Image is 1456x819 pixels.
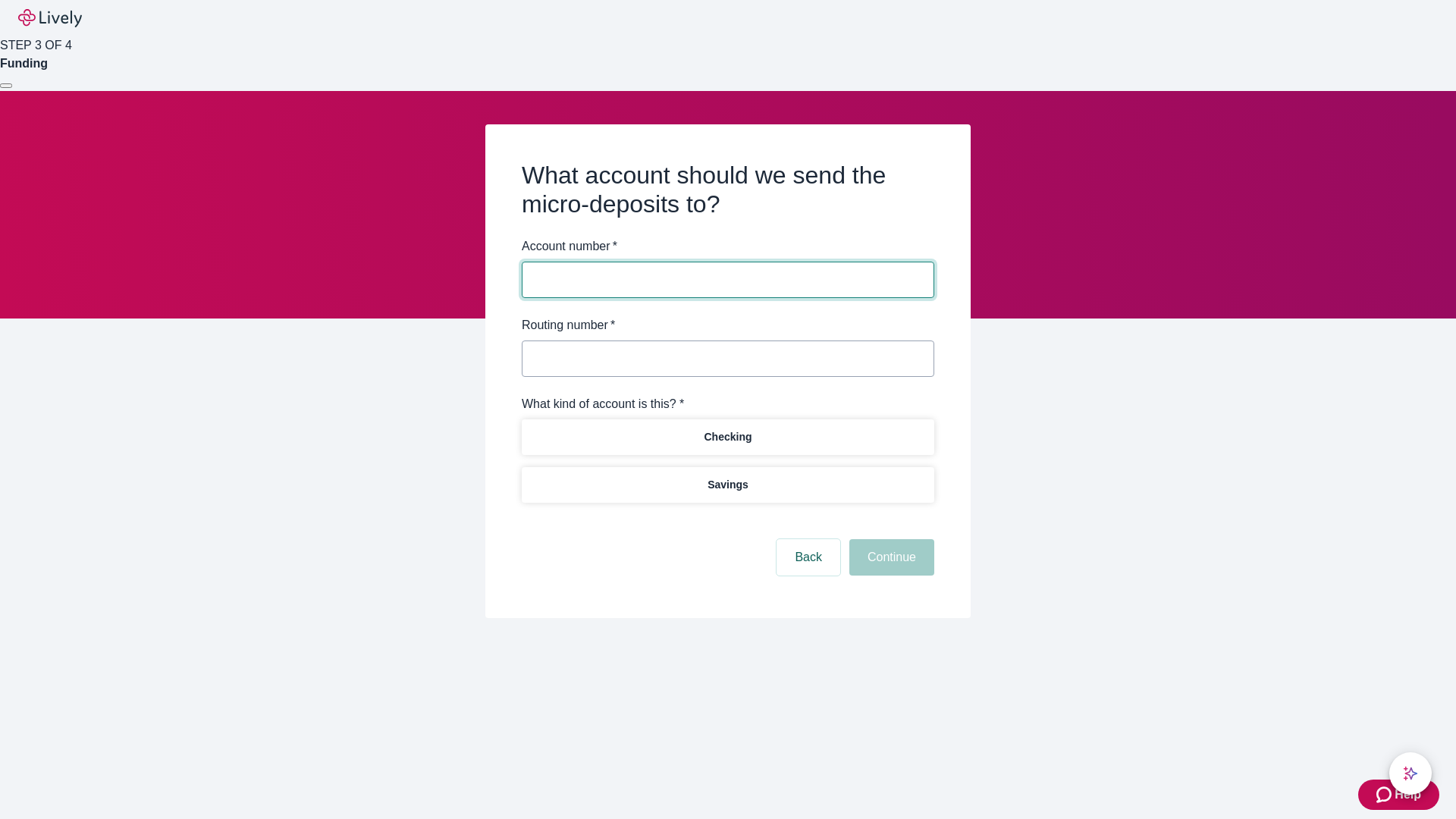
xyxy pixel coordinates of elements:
[522,419,934,455] button: Checking
[1376,786,1395,804] svg: Zendesk support icon
[522,467,934,503] button: Savings
[1395,786,1421,804] span: Help
[777,539,840,576] button: Back
[522,237,617,256] label: Account number
[1389,752,1432,795] button: chat
[1403,766,1418,781] svg: Lively AI Assistant
[1358,780,1439,810] button: Zendesk support iconHelp
[708,477,748,493] p: Savings
[522,316,615,334] label: Routing number
[522,161,934,219] h2: What account should we send the micro-deposits to?
[704,429,752,445] p: Checking
[522,395,684,413] label: What kind of account is this? *
[18,9,82,27] img: Lively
